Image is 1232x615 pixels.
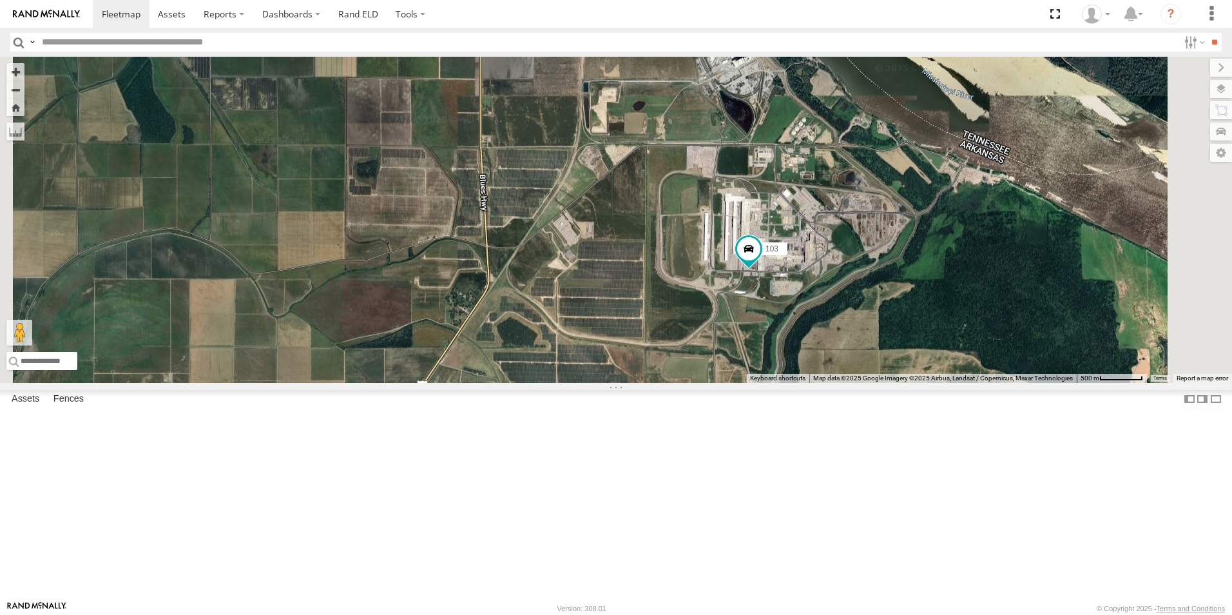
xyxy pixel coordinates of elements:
[47,390,90,408] label: Fences
[6,122,24,141] label: Measure
[7,602,66,615] a: Visit our Website
[6,81,24,99] button: Zoom out
[1179,33,1207,52] label: Search Filter Options
[13,10,80,19] img: rand-logo.svg
[1177,375,1228,382] a: Report a map error
[813,375,1073,382] span: Map data ©2025 Google Imagery ©2025 Airbus, Landsat / Copernicus, Maxar Technologies
[1196,390,1209,409] label: Dock Summary Table to the Right
[6,320,32,346] button: Drag Pegman onto the map to open Street View
[6,63,24,81] button: Zoom in
[1097,605,1225,612] div: © Copyright 2025 -
[1077,5,1115,24] div: Craig King
[1210,144,1232,162] label: Map Settings
[765,244,778,253] span: 103
[1081,375,1099,382] span: 500 m
[6,99,24,116] button: Zoom Home
[1209,390,1222,409] label: Hide Summary Table
[1183,390,1196,409] label: Dock Summary Table to the Left
[1077,374,1147,383] button: Map Scale: 500 m per 64 pixels
[750,374,805,383] button: Keyboard shortcuts
[1157,605,1225,612] a: Terms and Conditions
[5,390,46,408] label: Assets
[27,33,37,52] label: Search Query
[1153,376,1167,381] a: Terms (opens in new tab)
[557,605,606,612] div: Version: 308.01
[1160,4,1181,24] i: ?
